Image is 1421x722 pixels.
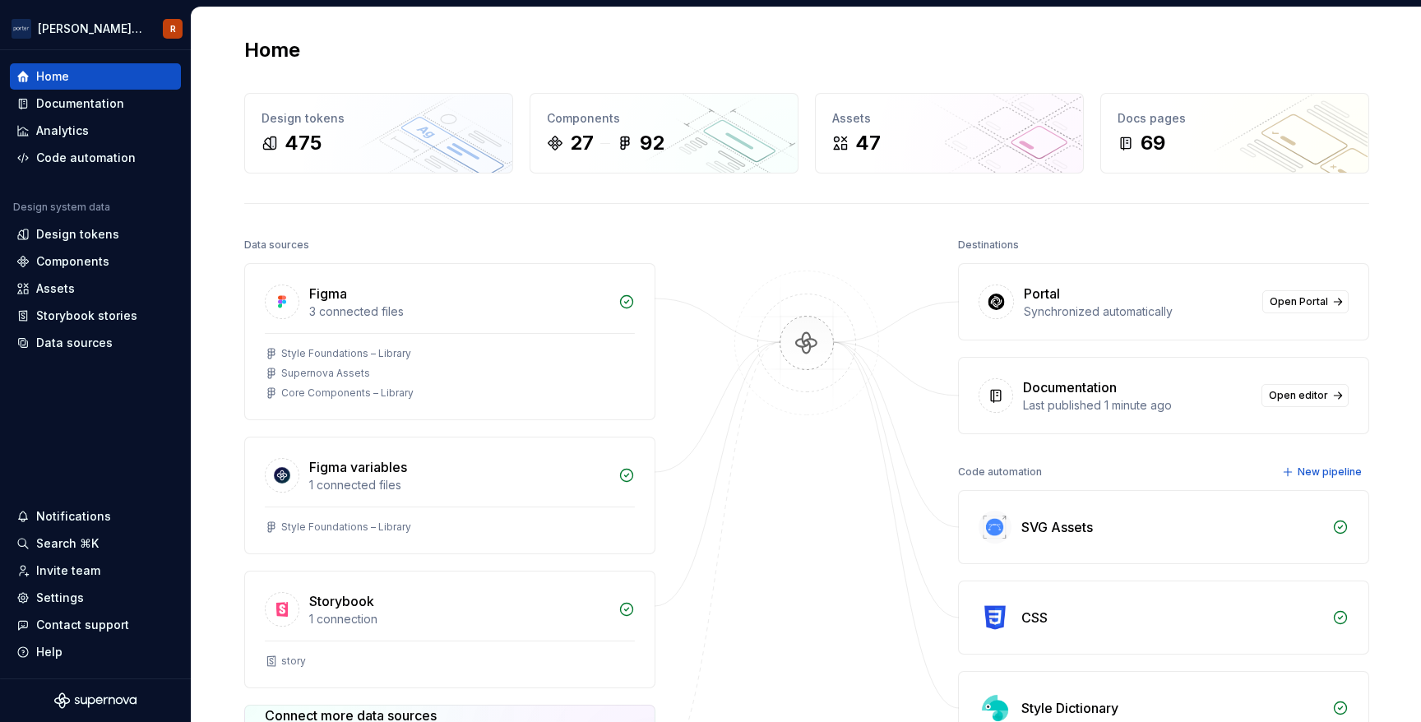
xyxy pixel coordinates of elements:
[570,130,594,156] div: 27
[1270,295,1328,308] span: Open Portal
[309,591,374,611] div: Storybook
[244,263,655,420] a: Figma3 connected filesStyle Foundations – LibrarySupernova AssetsCore Components – Library
[1100,93,1369,174] a: Docs pages69
[3,11,187,46] button: [PERSON_NAME] AirlinesR
[36,617,129,633] div: Contact support
[285,130,322,156] div: 475
[1024,303,1252,320] div: Synchronized automatically
[36,308,137,324] div: Storybook stories
[244,437,655,554] a: Figma variables1 connected filesStyle Foundations – Library
[547,110,781,127] div: Components
[54,692,137,709] svg: Supernova Logo
[1141,130,1165,156] div: 69
[10,558,181,584] a: Invite team
[640,130,664,156] div: 92
[36,535,99,552] div: Search ⌘K
[1021,608,1048,627] div: CSS
[1023,397,1252,414] div: Last published 1 minute ago
[1021,517,1093,537] div: SVG Assets
[1021,698,1118,718] div: Style Dictionary
[10,248,181,275] a: Components
[281,347,411,360] div: Style Foundations – Library
[262,110,496,127] div: Design tokens
[10,118,181,144] a: Analytics
[10,221,181,248] a: Design tokens
[36,644,62,660] div: Help
[958,234,1019,257] div: Destinations
[10,503,181,530] button: Notifications
[10,63,181,90] a: Home
[36,562,100,579] div: Invite team
[1024,284,1060,303] div: Portal
[1277,461,1369,484] button: New pipeline
[309,611,609,627] div: 1 connection
[36,226,119,243] div: Design tokens
[36,68,69,85] div: Home
[36,508,111,525] div: Notifications
[36,123,89,139] div: Analytics
[281,521,411,534] div: Style Foundations – Library
[309,303,609,320] div: 3 connected files
[309,477,609,493] div: 1 connected files
[281,655,306,668] div: story
[244,37,300,63] h2: Home
[244,571,655,688] a: Storybook1 connectionstory
[1023,377,1117,397] div: Documentation
[309,457,407,477] div: Figma variables
[244,93,513,174] a: Design tokens475
[832,110,1067,127] div: Assets
[13,201,110,214] div: Design system data
[1118,110,1352,127] div: Docs pages
[958,461,1042,484] div: Code automation
[12,19,31,39] img: f0306bc8-3074-41fb-b11c-7d2e8671d5eb.png
[10,90,181,117] a: Documentation
[10,145,181,171] a: Code automation
[10,585,181,611] a: Settings
[1261,384,1349,407] a: Open editor
[1269,389,1328,402] span: Open editor
[281,386,414,400] div: Core Components – Library
[281,367,370,380] div: Supernova Assets
[10,612,181,638] button: Contact support
[309,284,347,303] div: Figma
[10,639,181,665] button: Help
[10,303,181,329] a: Storybook stories
[36,95,124,112] div: Documentation
[36,590,84,606] div: Settings
[38,21,143,37] div: [PERSON_NAME] Airlines
[855,130,881,156] div: 47
[10,530,181,557] button: Search ⌘K
[244,234,309,257] div: Data sources
[1262,290,1349,313] a: Open Portal
[36,150,136,166] div: Code automation
[36,335,113,351] div: Data sources
[10,275,181,302] a: Assets
[36,253,109,270] div: Components
[10,330,181,356] a: Data sources
[530,93,798,174] a: Components2792
[1298,465,1362,479] span: New pipeline
[815,93,1084,174] a: Assets47
[36,280,75,297] div: Assets
[170,22,176,35] div: R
